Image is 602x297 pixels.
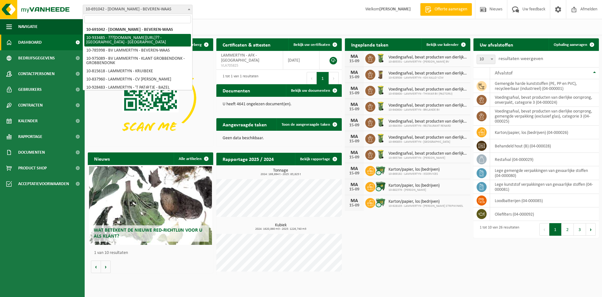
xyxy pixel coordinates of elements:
[375,197,386,208] img: WB-0660-CU
[421,38,470,51] a: Bekijk uw kalender
[388,167,440,172] span: Karton/papier, los (bedrijven)
[375,165,386,176] img: WB-0660-CU
[221,53,259,63] span: LAMMERTYN - AFK - [GEOGRAPHIC_DATA]
[18,35,42,50] span: Dashboard
[277,118,341,131] a: Toon de aangevraagde taken
[586,223,596,236] button: Next
[94,228,202,239] span: Wat betekent de nieuwe RED-richtlijn voor u als klant?
[388,92,467,96] span: 10-938600 - LAMMERTYN - THIMAR BV (PASTORIJ)
[18,19,38,35] span: Navigatie
[348,91,361,96] div: 15-09
[490,93,599,107] td: voedingsafval, bevat producten van dierlijke oorsprong, onverpakt, categorie 3 (04-000024)
[490,126,599,139] td: karton/papier, los (bedrijven) (04-000026)
[490,207,599,221] td: oliefilters (04-000092)
[375,181,386,192] img: WB-1100-CU
[345,38,395,51] h2: Ingeplande taken
[101,261,111,273] button: Volgende
[183,38,213,51] button: Verberg
[84,47,191,55] li: 10-785998 - BV LAMMERTYN - BEVEREN-WAAS
[223,136,335,140] p: Geen data beschikbaar.
[490,166,599,180] td: lege gemengde verpakkingen van gevaarlijke stoffen (04-000080)
[89,166,212,245] a: Wat betekent de nieuwe RED-richtlijn voor u als klant?
[219,71,258,85] div: 1 tot 1 van 1 resultaten
[426,43,459,47] span: Bekijk uw kalender
[283,51,319,70] td: [DATE]
[88,152,116,165] h2: Nieuws
[539,223,549,236] button: Previous
[84,84,191,92] li: 10-928483 - LAMMERTYN - 'T PAT@TJE - BAZEL
[388,204,463,208] span: 10-928103 - LAMMERTYN - [PERSON_NAME] STRIPWINKEL
[348,171,361,176] div: 15-09
[490,194,599,207] td: loodbatterijen (04-000085)
[18,176,69,192] span: Acceptatievoorwaarden
[433,6,469,13] span: Offerte aanvragen
[216,84,256,96] h2: Documenten
[388,188,440,192] span: 10-882379 - [PERSON_NAME]
[174,152,213,165] a: Alle artikelen
[84,26,191,34] li: 10-691042 - [DOMAIN_NAME] - BEVEREN-WAAS
[375,101,386,112] img: WB-0140-HPE-GN-50
[348,139,361,144] div: 15-09
[84,75,191,84] li: 10-837960 - LAMMERTYN - CV [PERSON_NAME]
[219,168,342,176] h3: Tonnage
[388,135,467,140] span: Voedingsafval, bevat producten van dierlijke oorsprong, onverpakt, categorie 3
[348,107,361,112] div: 15-09
[295,153,341,165] a: Bekijk rapportage
[388,60,467,64] span: 10-893331 - LAMMERTYN - [PERSON_NAME] BV
[348,198,361,203] div: MA
[477,223,519,236] div: 1 tot 10 van 26 resultaten
[375,53,386,63] img: WB-0140-HPE-GN-50
[329,72,339,85] button: Next
[388,108,467,112] span: 10-940600 - LAMMERTYN - BRILANDE BV
[420,3,472,16] a: Offerte aanvragen
[18,129,42,145] span: Rapportage
[388,199,463,204] span: Karton/papier, los (bedrijven)
[495,71,513,76] span: Afvalstof
[216,118,273,130] h2: Aangevraagde taken
[388,76,467,80] span: 10-929508 - LAMMERTYN - KSK KALLO VZW
[348,182,361,187] div: MA
[216,38,277,51] h2: Certificaten & attesten
[375,85,386,96] img: WB-0140-HPE-GN-50
[549,223,562,236] button: 1
[84,55,191,67] li: 10-975089 - BV LAMMERTYN - KLANT GROBBENDONK - GROBBENDONK
[348,134,361,139] div: MA
[219,223,342,231] h3: Kubiek
[348,86,361,91] div: MA
[286,84,341,97] a: Bekijk uw documenten
[388,151,467,156] span: Voedingsafval, bevat producten van dierlijke oorsprong, onverpakt, categorie 3
[216,153,280,165] h2: Rapportage 2025 / 2024
[490,139,599,153] td: behandeld hout (B) (04-000028)
[549,38,598,51] a: Ophaling aanvragen
[188,43,202,47] span: Verberg
[307,72,317,85] button: Previous
[388,124,467,128] span: 10-984350 - LAMMERTYN - RESTAURANT RENARD
[348,203,361,208] div: 15-09
[554,43,587,47] span: Ophaling aanvragen
[288,38,341,51] a: Bekijk uw certificaten
[18,66,55,82] span: Contactpersonen
[388,156,467,160] span: 10-993746 - LAMMERTYN - [PERSON_NAME]
[574,223,586,236] button: 3
[490,153,599,166] td: restafval (04-000029)
[91,261,101,273] button: Vorige
[477,55,495,64] span: 10
[18,97,43,113] span: Contracten
[348,54,361,59] div: MA
[223,102,335,107] p: U heeft 4641 ongelezen document(en).
[348,150,361,155] div: MA
[562,223,574,236] button: 2
[18,160,47,176] span: Product Shop
[388,87,467,92] span: Voedingsafval, bevat producten van dierlijke oorsprong, onverpakt, categorie 3
[348,102,361,107] div: MA
[83,5,193,14] span: 10-691042 - LAMMERTYN.NET - BEVEREN-WAAS
[348,75,361,80] div: 15-09
[388,103,467,108] span: Voedingsafval, bevat producten van dierlijke oorsprong, onverpakt, categorie 3
[18,82,42,97] span: Gebruikers
[219,228,342,231] span: 2024: 1620,860 m3 - 2025: 1226,740 m3
[348,155,361,160] div: 15-09
[291,89,330,93] span: Bekijk uw documenten
[379,7,411,12] strong: [PERSON_NAME]
[94,251,210,255] p: 1 van 10 resultaten
[388,183,440,188] span: Karton/papier, los (bedrijven)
